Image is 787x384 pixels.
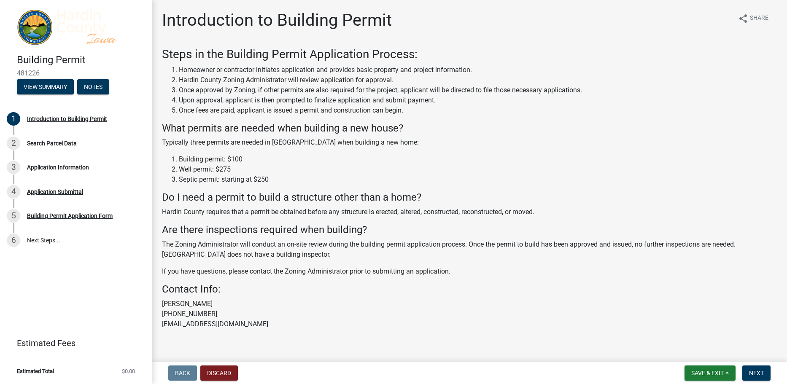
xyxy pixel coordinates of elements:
[162,299,777,329] p: [PERSON_NAME] [PHONE_NUMBER] [EMAIL_ADDRESS][DOMAIN_NAME]
[685,365,736,381] button: Save & Exit
[162,10,392,30] h1: Introduction to Building Permit
[691,370,724,376] span: Save & Exit
[742,365,771,381] button: Next
[162,191,777,204] h4: Do I need a permit to build a structure other than a home?
[731,10,775,27] button: shareShare
[162,47,777,62] h3: Steps in the Building Permit Application Process:
[162,283,777,295] h4: Contact Info:
[200,365,238,381] button: Discard
[162,224,777,236] h4: Are there inspections required when building?
[179,154,777,164] li: Building permit: $100
[162,239,777,260] p: The Zoning Administrator will conduct an on-site review during the building permit application pr...
[17,368,54,374] span: Estimated Total
[749,370,764,376] span: Next
[17,54,145,66] h4: Building Permit
[7,137,20,150] div: 2
[162,137,777,148] p: Typically three permits are needed in [GEOGRAPHIC_DATA] when building a new home:
[77,84,109,91] wm-modal-confirm: Notes
[162,266,777,277] p: If you have questions, please contact the Zoning Administrator prior to submitting an application.
[7,335,138,352] a: Estimated Fees
[7,112,20,126] div: 1
[17,9,138,45] img: Hardin County, Iowa
[77,79,109,94] button: Notes
[179,164,777,175] li: Well permit: $275
[17,84,74,91] wm-modal-confirm: Summary
[27,116,107,122] div: Introduction to Building Permit
[17,69,135,77] span: 481226
[7,161,20,174] div: 3
[175,370,190,376] span: Back
[179,85,777,95] li: Once approved by Zoning, if other permits are also required for the project, applicant will be di...
[7,209,20,223] div: 5
[17,79,74,94] button: View Summary
[162,122,777,134] h4: What permits are needed when building a new house?
[179,65,777,75] li: Homeowner or contractor initiates application and provides basic property and project information.
[27,213,113,219] div: Building Permit Application Form
[7,234,20,247] div: 6
[27,140,77,146] div: Search Parcel Data
[168,365,197,381] button: Back
[179,95,777,105] li: Upon approval, applicant is then prompted to finalize application and submit payment.
[27,189,83,195] div: Application Submittal
[738,13,748,24] i: share
[7,185,20,199] div: 4
[179,175,777,185] li: Septic permit: starting at $250
[750,13,768,24] span: Share
[122,368,135,374] span: $0.00
[27,164,89,170] div: Application Information
[162,207,777,217] p: Hardin County requires that a permit be obtained before any structure is erected, altered, constr...
[179,105,777,115] li: Once fees are paid, applicant is issued a permit and construction can begin.
[179,75,777,85] li: Hardin County Zoning Administrator will review application for approval.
